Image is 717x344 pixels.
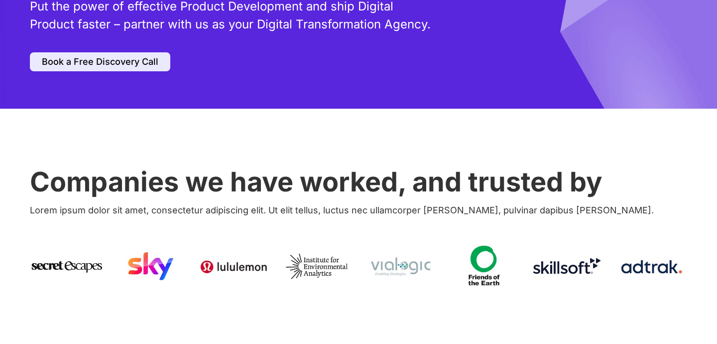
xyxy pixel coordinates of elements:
a: Book a Free Discovery Call [30,52,170,71]
span: Book a Free Discovery Call [42,57,158,66]
iframe: Chat Widget [667,296,717,344]
h2: Companies we have worked, and trusted by [30,169,687,195]
p: Lorem ipsum dolor sit amet, consectetur adipiscing elit. Ut elit tellus, luctus nec ullamcorper [... [30,203,687,217]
